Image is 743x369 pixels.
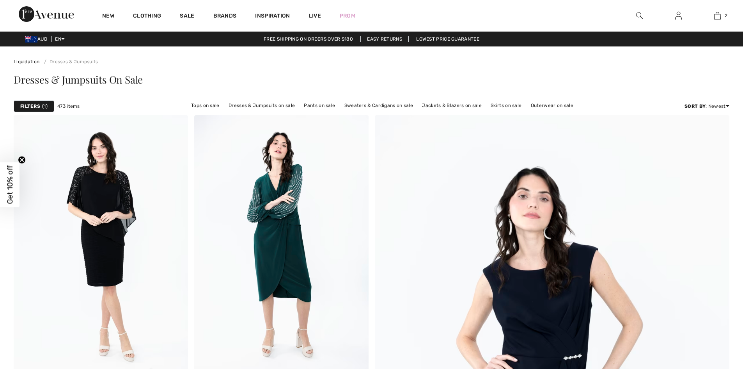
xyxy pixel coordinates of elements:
span: EN [55,36,65,42]
img: My Info [675,11,682,20]
img: 1ère Avenue [19,6,74,22]
a: Sign In [669,11,688,21]
span: Dresses & Jumpsuits On Sale [14,73,143,86]
a: Sale [180,12,194,21]
a: Sweaters & Cardigans on sale [340,100,417,111]
img: search the website [636,11,643,20]
a: Prom [340,12,355,20]
a: Jackets & Blazers on sale [418,100,486,111]
span: 473 items [57,103,80,110]
a: Liquidation [14,59,39,64]
iframe: Opens a widget where you can find more information [693,310,735,330]
span: AUD [25,36,50,42]
a: Clothing [133,12,161,21]
a: Skirts on sale [487,100,525,111]
span: Get 10% off [5,165,14,204]
span: Inspiration [255,12,290,21]
a: Free shipping on orders over $180 [257,36,359,42]
a: Tops on sale [187,100,223,111]
span: 1 [42,103,48,110]
span: 2 [725,12,727,19]
a: Pants on sale [300,100,339,111]
a: Dresses & Jumpsuits on sale [225,100,299,111]
a: New [102,12,114,21]
a: 2 [698,11,736,20]
button: Close teaser [18,156,26,164]
a: Live [309,12,321,20]
a: Outerwear on sale [527,100,577,111]
img: Australian Dollar [25,36,37,43]
a: Easy Returns [360,36,409,42]
strong: Sort By [684,103,706,109]
strong: Filters [20,103,40,110]
img: My Bag [714,11,721,20]
div: : Newest [684,103,729,110]
a: Lowest Price Guarantee [410,36,486,42]
a: Brands [213,12,237,21]
a: Dresses & Jumpsuits [41,59,98,64]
